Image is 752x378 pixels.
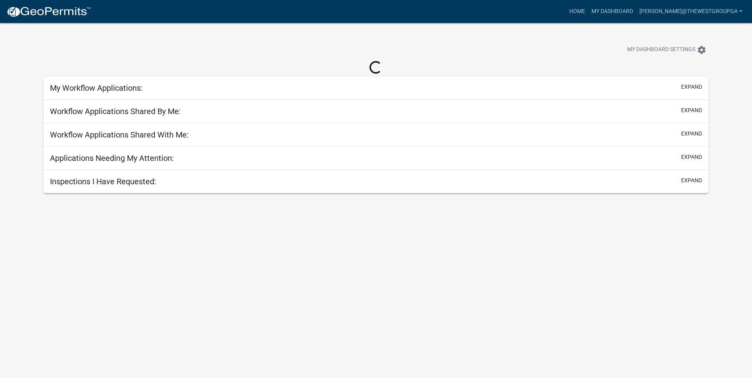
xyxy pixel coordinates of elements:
[50,83,143,93] h5: My Workflow Applications:
[697,45,706,55] i: settings
[50,107,181,116] h5: Workflow Applications Shared By Me:
[636,4,746,19] a: [PERSON_NAME]@thewestgroupga
[588,4,636,19] a: My Dashboard
[681,106,702,115] button: expand
[50,130,189,139] h5: Workflow Applications Shared With Me:
[681,130,702,138] button: expand
[566,4,588,19] a: Home
[627,45,695,55] span: My Dashboard Settings
[50,177,156,186] h5: Inspections I Have Requested:
[681,83,702,91] button: expand
[621,42,713,57] button: My Dashboard Settingssettings
[681,176,702,185] button: expand
[50,153,174,163] h5: Applications Needing My Attention:
[681,153,702,161] button: expand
